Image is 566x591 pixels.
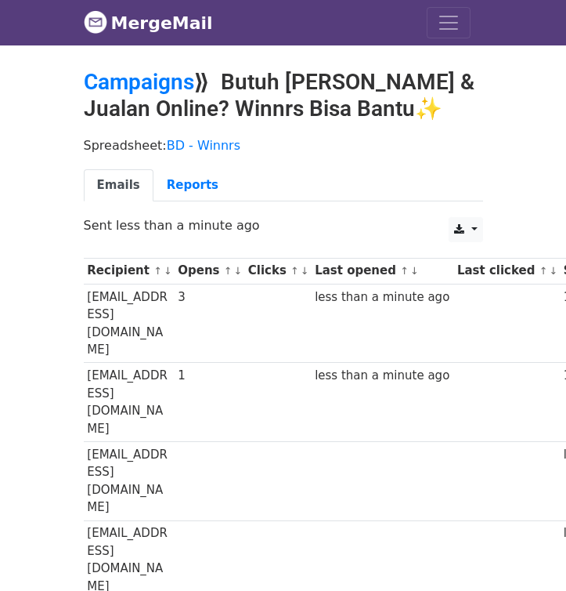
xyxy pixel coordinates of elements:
[315,288,449,306] div: less than a minute ago
[153,169,232,201] a: Reports
[224,265,233,277] a: ↑
[84,169,153,201] a: Emails
[174,258,244,284] th: Opens
[84,69,483,121] h2: ⟫ Butuh [PERSON_NAME] & Jualan Online? Winnrs Bisa Bantu✨
[153,265,162,277] a: ↑
[84,69,194,95] a: Campaigns
[549,265,557,277] a: ↓
[84,137,483,154] p: Spreadsheet:
[84,363,175,442] td: [EMAIL_ADDRESS][DOMAIN_NAME]
[164,265,172,277] a: ↓
[427,7,470,38] button: Toggle navigation
[84,441,175,520] td: [EMAIL_ADDRESS][DOMAIN_NAME]
[410,265,419,277] a: ↓
[84,10,107,34] img: MergeMail logo
[290,265,299,277] a: ↑
[315,367,449,385] div: less than a minute ago
[488,516,566,591] iframe: Chat Widget
[84,284,175,363] td: [EMAIL_ADDRESS][DOMAIN_NAME]
[234,265,243,277] a: ↓
[301,265,309,277] a: ↓
[84,217,483,234] p: Sent less than a minute ago
[244,258,311,284] th: Clicks
[167,138,240,153] a: BD - Winnrs
[178,367,240,385] div: 1
[84,6,213,39] a: MergeMail
[178,288,240,306] div: 3
[311,258,453,284] th: Last opened
[453,258,560,284] th: Last clicked
[539,265,548,277] a: ↑
[84,258,175,284] th: Recipient
[400,265,409,277] a: ↑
